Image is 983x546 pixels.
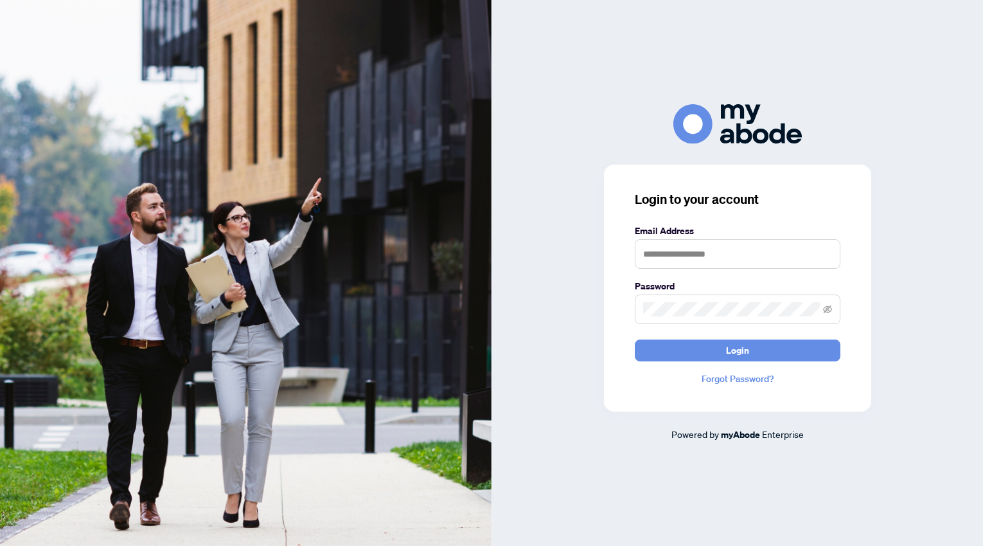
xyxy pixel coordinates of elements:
[635,190,840,208] h3: Login to your account
[671,428,719,440] span: Powered by
[635,279,840,293] label: Password
[721,428,760,442] a: myAbode
[726,340,749,361] span: Login
[635,224,840,238] label: Email Address
[762,428,804,440] span: Enterprise
[635,372,840,386] a: Forgot Password?
[823,305,832,314] span: eye-invisible
[673,104,802,143] img: ma-logo
[635,340,840,361] button: Login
